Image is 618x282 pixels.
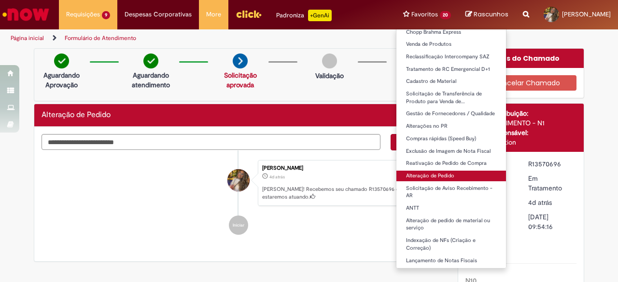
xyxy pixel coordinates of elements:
a: Tratamento de RC Emergencial D+1 [396,64,506,75]
img: img-circle-grey.png [322,54,337,68]
a: Solicitação aprovada [224,71,257,89]
img: check-circle-green.png [143,54,158,68]
a: Alteração de Pedido [396,171,506,181]
button: Cancelar Chamado [465,75,577,91]
div: Opções do Chamado [458,49,584,68]
ul: Favoritos [396,29,506,269]
a: Venda de Produtos [396,39,506,50]
a: Solicitação de Aviso Recebimento - AR [396,183,506,201]
a: Lançamento de Notas Fiscais [396,255,506,266]
div: 26/09/2025 13:54:10 [528,198,573,207]
p: +GenAi [308,10,332,21]
a: Página inicial [11,34,44,42]
a: Cadastro de Material [396,76,506,87]
span: Favoritos [411,10,438,19]
img: arrow-next.png [233,54,248,68]
p: [PERSON_NAME]! Recebemos seu chamado R13570696 e em breve estaremos atuando. [262,186,430,201]
img: check-circle-green.png [54,54,69,68]
div: PTP - ATENDIMENTO - N1 [465,118,577,128]
div: Vitoria Da Silva Dantas [227,169,250,191]
p: Validação [315,71,344,81]
a: Chopp Brahma Express [396,27,506,38]
h2: Alteração de Pedido Histórico de tíquete [42,111,111,120]
span: 20 [440,11,451,19]
div: Padroniza [276,10,332,21]
a: Rascunhos [465,10,508,19]
div: Now Automation [465,137,577,147]
div: [PERSON_NAME] [262,165,430,171]
a: Compras rápidas (Speed Buy) [396,134,506,144]
ul: Histórico de tíquete [42,150,435,245]
div: R13570696 [528,159,573,169]
div: Grupo de Atribuição: [465,108,577,118]
span: More [206,10,221,19]
span: Despesas Corporativas [125,10,192,19]
a: Exclusão de Imagem de Nota Fiscal [396,146,506,157]
div: Analista responsável: [465,128,577,137]
a: Gestão de Fornecedores / Qualidade [396,108,506,119]
div: Em Tratamento [528,174,573,193]
a: Solicitação de Transferência de Produto para Venda de… [396,89,506,107]
span: [PERSON_NAME] [562,10,611,18]
a: Alteração de pedido de material ou serviço [396,215,506,233]
p: Aguardando Aprovação [38,70,85,90]
span: 9 [102,11,110,19]
textarea: Digite sua mensagem aqui... [42,134,380,150]
time: 26/09/2025 13:54:10 [269,174,285,180]
a: Indexação de NFs (Criação e Correção) [396,235,506,253]
img: ServiceNow [1,5,51,24]
img: click_logo_yellow_360x200.png [236,7,262,21]
a: Reativação de Pedido de Compra [396,158,506,169]
span: Requisições [66,10,100,19]
a: ANTT [396,203,506,214]
div: [DATE] 09:54:16 [528,212,573,231]
a: Formulário de Atendimento [65,34,136,42]
span: 4d atrás [528,198,552,207]
li: Vitoria Da Silva Dantas [42,160,435,206]
a: Alterações no PR [396,121,506,132]
time: 26/09/2025 13:54:10 [528,198,552,207]
span: Rascunhos [474,10,508,19]
a: Reclassificação Intercompany SAZ [396,52,506,62]
button: Enviar [391,134,435,150]
ul: Trilhas de página [7,29,405,47]
p: Aguardando atendimento [127,70,174,90]
span: 4d atrás [269,174,285,180]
